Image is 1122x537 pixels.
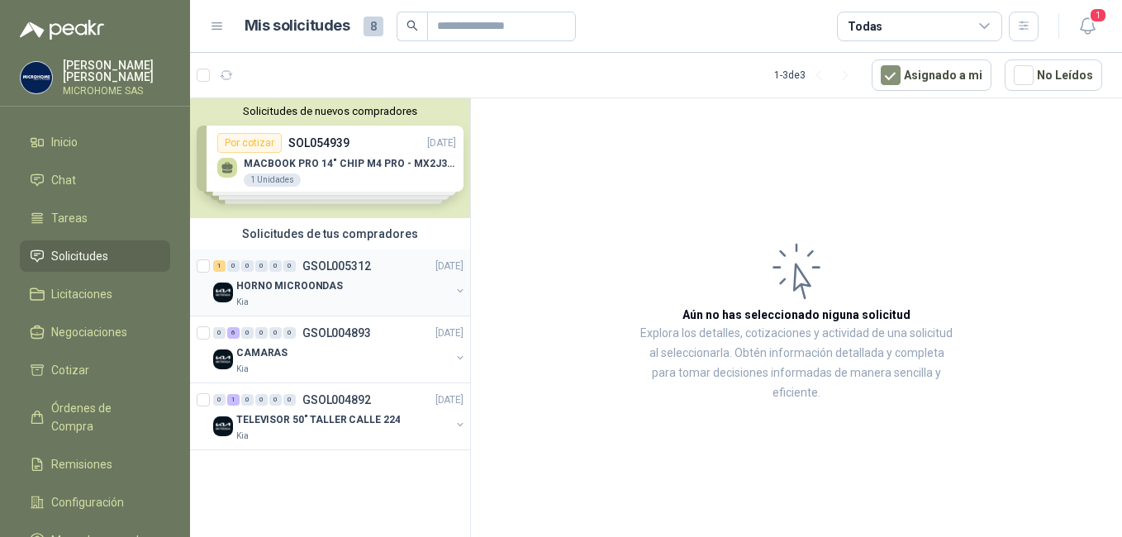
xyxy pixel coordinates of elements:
[245,14,350,38] h1: Mis solicitudes
[213,394,226,406] div: 0
[51,399,155,435] span: Órdenes de Compra
[20,316,170,348] a: Negociaciones
[51,323,127,341] span: Negociaciones
[364,17,383,36] span: 8
[302,260,371,272] p: GSOL005312
[213,256,467,309] a: 1 0 0 0 0 0 GSOL005312[DATE] Company LogoHORNO MICROONDASKia
[51,247,108,265] span: Solicitudes
[241,260,254,272] div: 0
[20,487,170,518] a: Configuración
[848,17,882,36] div: Todas
[872,59,991,91] button: Asignado a mi
[236,296,249,309] p: Kia
[20,240,170,272] a: Solicitudes
[51,133,78,151] span: Inicio
[227,394,240,406] div: 1
[283,260,296,272] div: 0
[20,164,170,196] a: Chat
[51,361,89,379] span: Cotizar
[213,283,233,302] img: Company Logo
[213,390,467,443] a: 0 1 0 0 0 0 GSOL004892[DATE] Company LogoTELEVISOR 50" TALLER CALLE 224Kia
[213,323,467,376] a: 0 6 0 0 0 0 GSOL004893[DATE] Company LogoCAMARASKia
[241,327,254,339] div: 0
[283,394,296,406] div: 0
[213,349,233,369] img: Company Logo
[1072,12,1102,41] button: 1
[20,126,170,158] a: Inicio
[435,326,464,341] p: [DATE]
[774,62,858,88] div: 1 - 3 de 3
[236,278,343,294] p: HORNO MICROONDAS
[20,449,170,480] a: Remisiones
[269,260,282,272] div: 0
[435,259,464,274] p: [DATE]
[269,327,282,339] div: 0
[302,394,371,406] p: GSOL004892
[51,285,112,303] span: Licitaciones
[283,327,296,339] div: 0
[51,209,88,227] span: Tareas
[269,394,282,406] div: 0
[241,394,254,406] div: 0
[227,260,240,272] div: 0
[190,98,470,218] div: Solicitudes de nuevos compradoresPor cotizarSOL054939[DATE] MACBOOK PRO 14" CHIP M4 PRO - MX2J3E/...
[63,59,170,83] p: [PERSON_NAME] [PERSON_NAME]
[20,392,170,442] a: Órdenes de Compra
[190,218,470,249] div: Solicitudes de tus compradores
[20,20,104,40] img: Logo peakr
[682,306,910,324] h3: Aún no has seleccionado niguna solicitud
[197,105,464,117] button: Solicitudes de nuevos compradores
[20,278,170,310] a: Licitaciones
[236,363,249,376] p: Kia
[51,455,112,473] span: Remisiones
[636,324,957,403] p: Explora los detalles, cotizaciones y actividad de una solicitud al seleccionarla. Obtén informaci...
[236,412,400,428] p: TELEVISOR 50" TALLER CALLE 224
[213,327,226,339] div: 0
[255,260,268,272] div: 0
[255,327,268,339] div: 0
[63,86,170,96] p: MICROHOME SAS
[51,493,124,511] span: Configuración
[21,62,52,93] img: Company Logo
[236,430,249,443] p: Kia
[1089,7,1107,23] span: 1
[435,392,464,408] p: [DATE]
[255,394,268,406] div: 0
[302,327,371,339] p: GSOL004893
[406,20,418,31] span: search
[1005,59,1102,91] button: No Leídos
[213,260,226,272] div: 1
[51,171,76,189] span: Chat
[20,354,170,386] a: Cotizar
[236,345,288,361] p: CAMARAS
[213,416,233,436] img: Company Logo
[227,327,240,339] div: 6
[20,202,170,234] a: Tareas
